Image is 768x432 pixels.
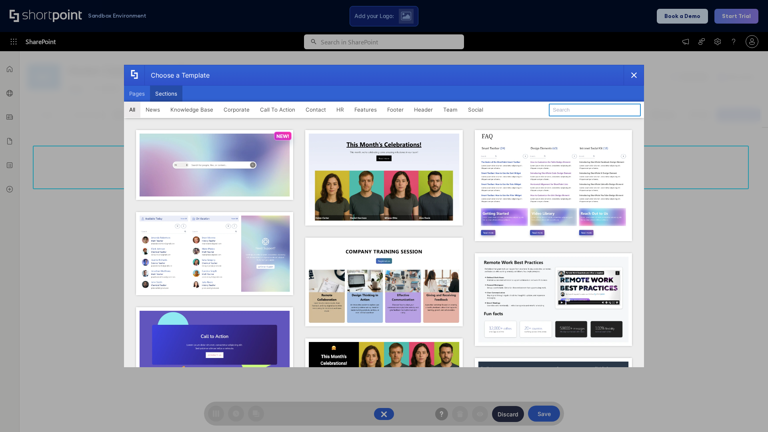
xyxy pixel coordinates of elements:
[144,65,210,85] div: Choose a Template
[140,102,165,118] button: News
[218,102,255,118] button: Corporate
[409,102,438,118] button: Header
[349,102,382,118] button: Features
[255,102,300,118] button: Call To Action
[124,102,140,118] button: All
[331,102,349,118] button: HR
[124,65,644,367] div: template selector
[165,102,218,118] button: Knowledge Base
[549,104,641,116] input: Search
[124,86,150,102] button: Pages
[438,102,463,118] button: Team
[728,394,768,432] iframe: Chat Widget
[300,102,331,118] button: Contact
[463,102,488,118] button: Social
[382,102,409,118] button: Footer
[276,133,289,139] p: NEW!
[150,86,182,102] button: Sections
